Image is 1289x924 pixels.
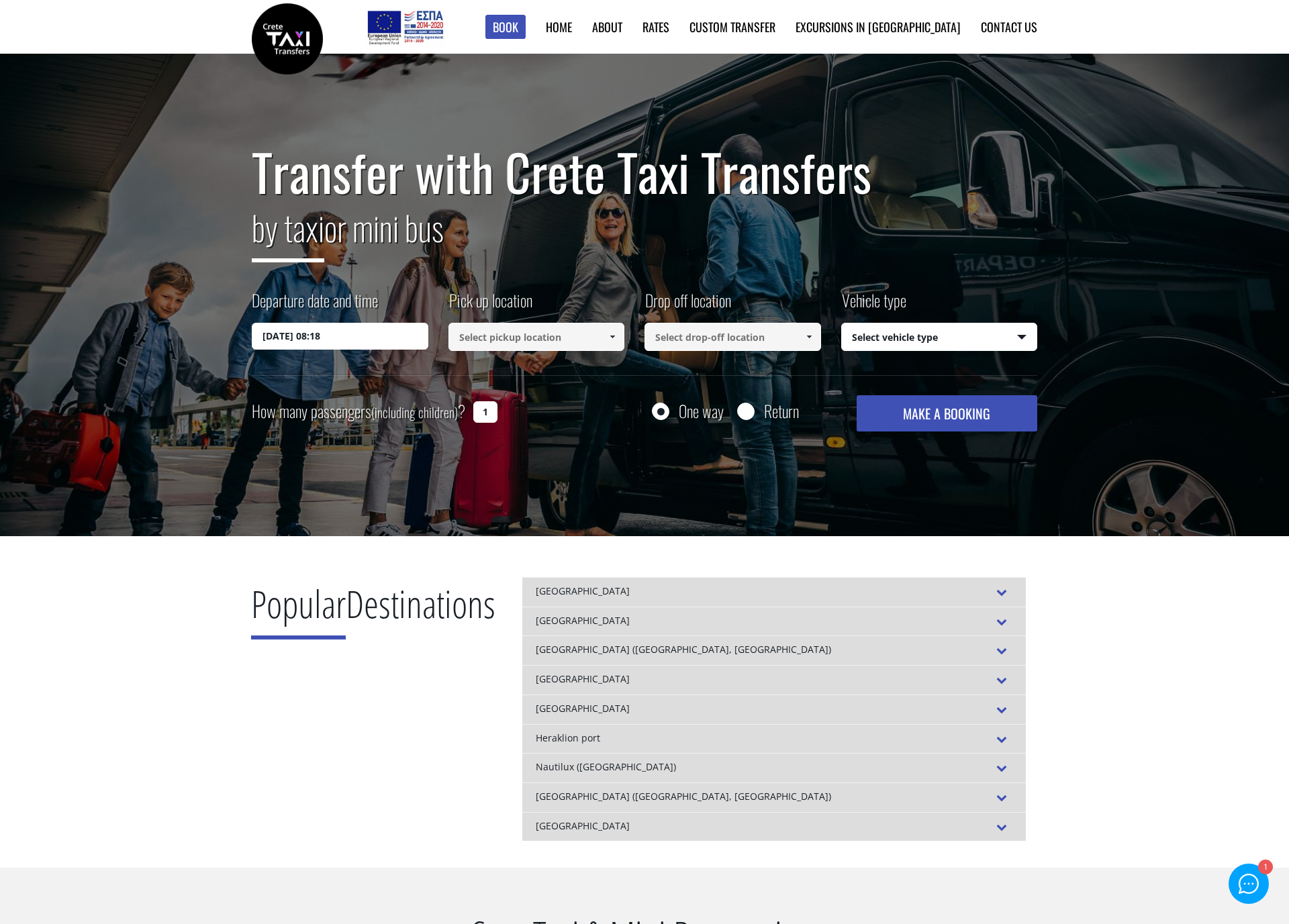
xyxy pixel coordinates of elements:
[764,403,799,419] label: Return
[1257,861,1272,875] div: 1
[252,289,378,323] label: Departure date and time
[252,202,324,262] span: by taxi
[644,323,821,351] input: Select drop-off location
[371,402,458,422] small: (including children)
[842,323,1037,352] span: Select vehicle type
[522,607,1026,636] div: [GEOGRAPHIC_DATA]
[522,782,1026,812] div: [GEOGRAPHIC_DATA] ([GEOGRAPHIC_DATA], [GEOGRAPHIC_DATA])
[981,18,1037,36] a: Contact us
[252,395,465,428] label: How many passengers ?
[522,665,1026,695] div: [GEOGRAPHIC_DATA]
[522,724,1026,754] div: Heraklion port
[448,323,625,351] input: Select pickup location
[592,18,622,36] a: About
[522,577,1026,607] div: [GEOGRAPHIC_DATA]
[522,812,1026,841] div: [GEOGRAPHIC_DATA]
[251,577,495,650] h2: Destinations
[796,18,961,36] a: Excursions in [GEOGRAPHIC_DATA]
[602,323,624,351] a: Show All Items
[365,7,445,47] img: e-bannersEUERDF180X90.jpg
[485,15,526,40] a: Book
[252,3,323,74] img: Crete Taxi Transfers | Safe Taxi Transfer Services from to Heraklion Airport, Chania Airport, Ret...
[857,395,1037,431] button: MAKE A BOOKING
[841,289,906,323] label: Vehicle type
[251,578,346,639] span: Popular
[642,18,669,36] a: Rates
[252,200,1037,272] h2: or mini bus
[522,753,1026,782] div: Nautilux ([GEOGRAPHIC_DATA])
[252,30,323,44] a: Crete Taxi Transfers | Safe Taxi Transfer Services from to Heraklion Airport, Chania Airport, Ret...
[252,144,1037,200] h1: Transfer with Crete Taxi Transfers
[546,18,572,36] a: Home
[679,403,724,419] label: One way
[644,289,731,323] label: Drop off location
[522,695,1026,724] div: [GEOGRAPHIC_DATA]
[448,289,532,323] label: Pick up location
[689,18,775,36] a: Custom Transfer
[522,635,1026,665] div: [GEOGRAPHIC_DATA] ([GEOGRAPHIC_DATA], [GEOGRAPHIC_DATA])
[798,323,820,351] a: Show All Items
